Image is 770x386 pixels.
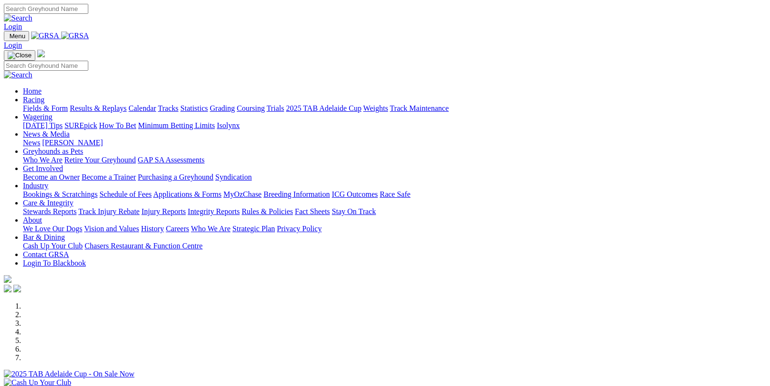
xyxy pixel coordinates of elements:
a: Track Injury Rebate [78,207,139,215]
a: Trials [266,104,284,112]
a: Careers [166,225,189,233]
a: News [23,139,40,147]
div: Bar & Dining [23,242,766,250]
a: Isolynx [217,121,240,129]
a: Results & Replays [70,104,127,112]
a: [DATE] Tips [23,121,63,129]
button: Toggle navigation [4,31,29,41]
a: Breeding Information [264,190,330,198]
a: Login [4,22,22,31]
a: News & Media [23,130,70,138]
a: Who We Are [191,225,231,233]
a: SUREpick [64,121,97,129]
a: About [23,216,42,224]
a: Applications & Forms [153,190,222,198]
a: Chasers Restaurant & Function Centre [84,242,202,250]
div: Get Involved [23,173,766,182]
a: Statistics [180,104,208,112]
img: logo-grsa-white.png [37,50,45,57]
input: Search [4,61,88,71]
div: About [23,225,766,233]
a: Fields & Form [23,104,68,112]
a: Calendar [128,104,156,112]
a: Weights [363,104,388,112]
button: Toggle navigation [4,50,35,61]
img: Close [8,52,32,59]
a: Privacy Policy [277,225,322,233]
a: Wagering [23,113,53,121]
a: Stewards Reports [23,207,76,215]
a: 2025 TAB Adelaide Cup [286,104,361,112]
a: Home [23,87,42,95]
a: Greyhounds as Pets [23,147,83,155]
div: Racing [23,104,766,113]
a: Care & Integrity [23,199,74,207]
a: Login [4,41,22,49]
a: Who We Are [23,156,63,164]
div: Greyhounds as Pets [23,156,766,164]
div: Care & Integrity [23,207,766,216]
a: Bookings & Scratchings [23,190,97,198]
a: Integrity Reports [188,207,240,215]
a: We Love Our Dogs [23,225,82,233]
a: Strategic Plan [232,225,275,233]
span: Menu [10,32,25,40]
img: logo-grsa-white.png [4,275,11,283]
a: Schedule of Fees [99,190,151,198]
a: Syndication [215,173,252,181]
a: How To Bet [99,121,137,129]
a: Vision and Values [84,225,139,233]
a: Cash Up Your Club [23,242,83,250]
a: Race Safe [380,190,410,198]
a: Minimum Betting Limits [138,121,215,129]
a: [PERSON_NAME] [42,139,103,147]
a: ICG Outcomes [332,190,378,198]
a: MyOzChase [223,190,262,198]
a: Become a Trainer [82,173,136,181]
a: GAP SA Assessments [138,156,205,164]
div: News & Media [23,139,766,147]
img: Search [4,14,32,22]
a: Contact GRSA [23,250,69,258]
a: Get Involved [23,164,63,172]
a: Grading [210,104,235,112]
a: Track Maintenance [390,104,449,112]
a: Tracks [158,104,179,112]
a: Stay On Track [332,207,376,215]
a: Fact Sheets [295,207,330,215]
img: GRSA [31,32,59,40]
div: Wagering [23,121,766,130]
img: twitter.svg [13,285,21,292]
a: Rules & Policies [242,207,293,215]
a: Login To Blackbook [23,259,86,267]
a: Retire Your Greyhound [64,156,136,164]
a: Become an Owner [23,173,80,181]
a: Injury Reports [141,207,186,215]
input: Search [4,4,88,14]
img: GRSA [61,32,89,40]
img: facebook.svg [4,285,11,292]
a: Bar & Dining [23,233,65,241]
a: Purchasing a Greyhound [138,173,213,181]
a: History [141,225,164,233]
a: Industry [23,182,48,190]
a: Racing [23,96,44,104]
img: 2025 TAB Adelaide Cup - On Sale Now [4,370,135,378]
a: Coursing [237,104,265,112]
img: Search [4,71,32,79]
div: Industry [23,190,766,199]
